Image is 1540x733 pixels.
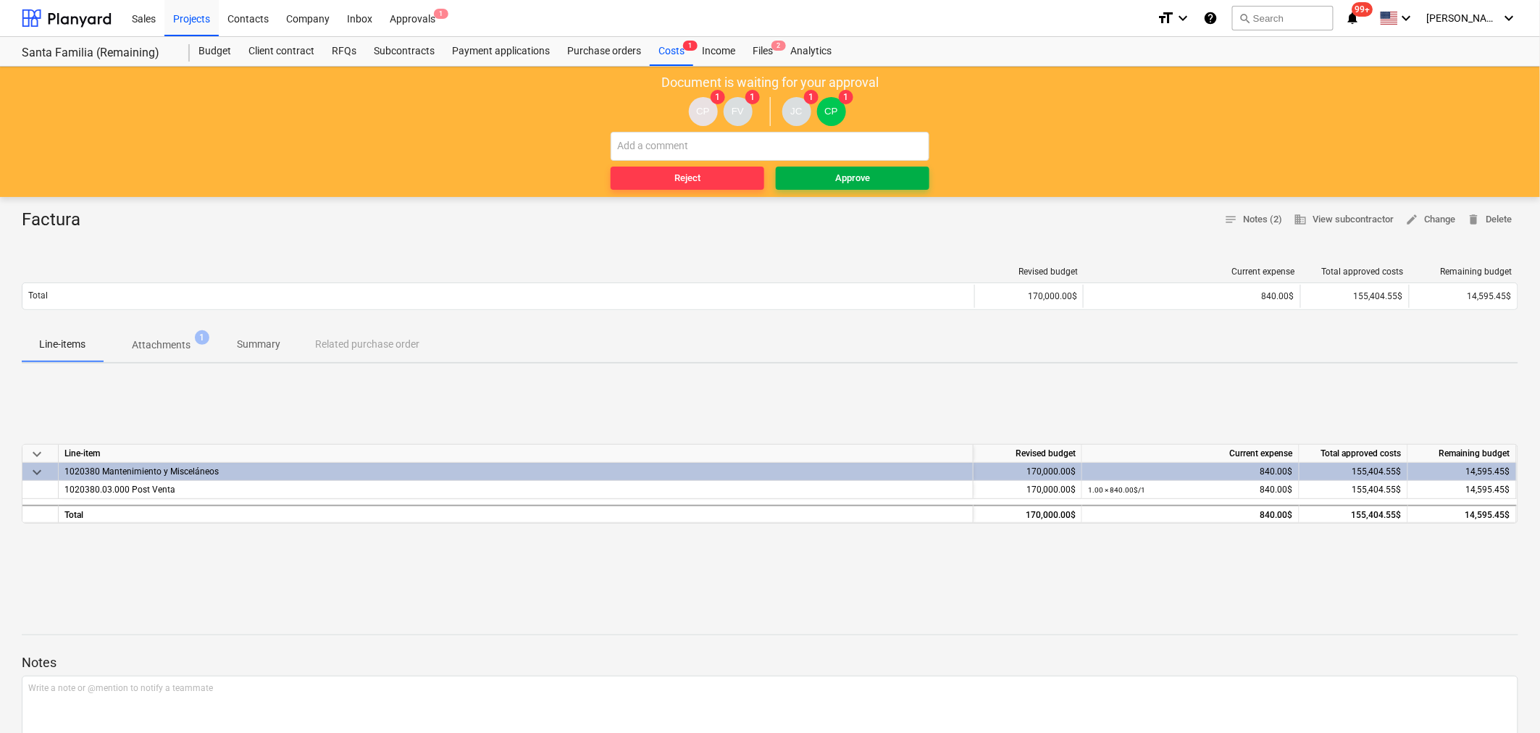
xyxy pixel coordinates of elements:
[39,337,85,352] p: Line-items
[443,37,558,66] a: Payment applications
[1089,291,1294,301] div: 840.00$
[365,37,443,66] a: Subcontracts
[732,106,744,117] span: FV
[745,90,760,104] span: 1
[683,41,698,51] span: 1
[744,37,782,66] div: Files
[974,285,1083,308] div: 170,000.00$
[1088,506,1293,524] div: 840.00$
[1466,485,1510,495] span: 14,595.45$
[1294,213,1307,226] span: business
[132,338,191,353] p: Attachments
[22,46,172,61] div: Santa Familia (Remaining)
[711,90,725,104] span: 1
[782,37,840,66] a: Analytics
[1239,12,1250,24] span: search
[776,167,929,190] button: Approve
[1415,267,1512,277] div: Remaining budget
[724,97,753,126] div: Fernando Vanegas
[195,330,209,345] span: 1
[1089,267,1295,277] div: Current expense
[1203,9,1218,27] i: Knowledge base
[1225,213,1238,226] span: notes
[28,464,46,481] span: keyboard_arrow_down
[674,170,700,187] div: Reject
[689,97,718,126] div: Claudia Perez
[1088,481,1293,499] div: 840.00$
[1088,486,1145,494] small: 1.00 × 840.00$ / 1
[1427,12,1499,24] span: [PERSON_NAME]
[790,106,802,117] span: JC
[558,37,650,66] a: Purchase orders
[1219,209,1289,231] button: Notes (2)
[974,463,1082,481] div: 170,000.00$
[1307,267,1404,277] div: Total approved costs
[1289,209,1400,231] button: View subcontractor
[1468,211,1512,228] span: Delete
[1225,211,1283,228] span: Notes (2)
[611,132,929,161] input: Add a comment
[1232,6,1334,30] button: Search
[28,290,48,302] p: Total
[817,97,846,126] div: Claudia Perez
[1300,445,1408,463] div: Total approved costs
[981,267,1078,277] div: Revised budget
[1400,209,1462,231] button: Change
[1300,505,1408,523] div: 155,404.55$
[1406,211,1456,228] span: Change
[693,37,744,66] a: Income
[1088,463,1293,481] div: 840.00$
[64,485,175,495] span: 1020380.03.000 Post Venta
[974,481,1082,499] div: 170,000.00$
[59,505,974,523] div: Total
[22,654,1518,671] p: Notes
[1300,463,1408,481] div: 155,404.55$
[611,167,764,190] button: Reject
[804,90,819,104] span: 1
[1352,2,1373,17] span: 99+
[64,463,967,480] div: 1020380 Mantenimiento y Misceláneos
[1398,9,1415,27] i: keyboard_arrow_down
[1468,213,1481,226] span: delete
[1462,209,1518,231] button: Delete
[650,37,693,66] div: Costs
[1294,211,1394,228] span: View subcontractor
[696,106,710,117] span: CP
[190,37,240,66] a: Budget
[1082,445,1300,463] div: Current expense
[1408,463,1517,481] div: 14,595.45$
[1408,445,1517,463] div: Remaining budget
[240,37,323,66] a: Client contract
[824,106,838,117] span: CP
[839,90,853,104] span: 1
[237,337,280,352] p: Summary
[28,445,46,463] span: keyboard_arrow_down
[744,37,782,66] a: Files2
[1468,663,1540,733] iframe: Chat Widget
[1352,485,1402,495] span: 155,404.55$
[323,37,365,66] a: RFQs
[650,37,693,66] a: Costs1
[22,209,92,232] div: Factura
[974,505,1082,523] div: 170,000.00$
[1300,285,1409,308] div: 155,404.55$
[1501,9,1518,27] i: keyboard_arrow_down
[661,74,879,91] p: Document is waiting for your approval
[1157,9,1174,27] i: format_size
[434,9,448,19] span: 1
[1345,9,1360,27] i: notifications
[771,41,786,51] span: 2
[974,445,1082,463] div: Revised budget
[1408,505,1517,523] div: 14,595.45$
[1406,213,1419,226] span: edit
[59,445,974,463] div: Line-item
